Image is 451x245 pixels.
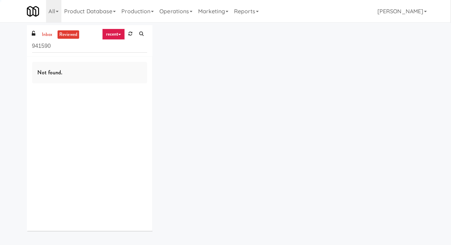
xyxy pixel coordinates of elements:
a: reviewed [58,30,79,39]
a: recent [102,29,125,40]
a: inbox [40,30,54,39]
img: Micromart [27,5,39,17]
span: Not found. [38,68,63,76]
input: Search vision orders [32,40,147,53]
